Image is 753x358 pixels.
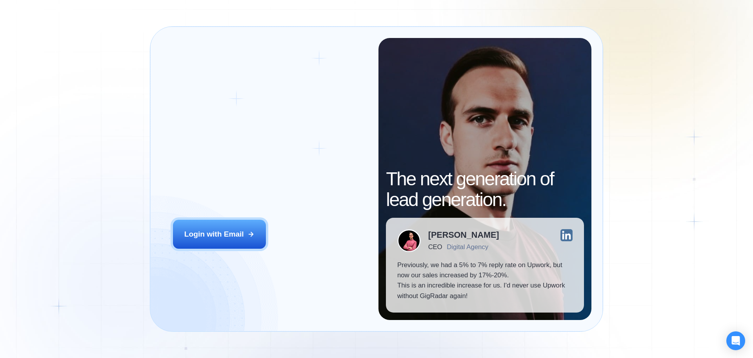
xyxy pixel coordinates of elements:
div: Login with Email [184,229,244,239]
p: Previously, we had a 5% to 7% reply rate on Upwork, but now our sales increased by 17%-20%. This ... [397,260,573,302]
div: Digital Agency [447,243,488,251]
div: Open Intercom Messenger [726,331,745,350]
h2: The next generation of lead generation. [386,169,584,210]
button: Login with Email [173,220,266,249]
div: CEO [428,243,442,251]
div: [PERSON_NAME] [428,231,499,239]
